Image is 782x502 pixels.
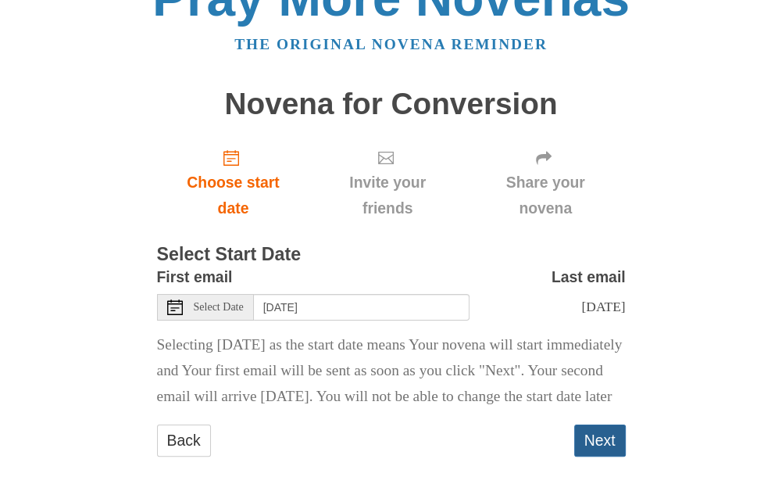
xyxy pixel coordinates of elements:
[574,425,626,457] button: Next
[157,264,233,290] label: First email
[157,88,626,121] h1: Novena for Conversion
[254,294,470,321] input: Use the arrow keys to pick a date
[157,332,626,410] p: Selecting [DATE] as the start date means Your novena will start immediately and Your first email ...
[466,136,626,229] div: Click "Next" to confirm your start date first.
[157,425,211,457] a: Back
[552,264,626,290] label: Last email
[309,136,465,229] div: Click "Next" to confirm your start date first.
[157,136,310,229] a: Choose start date
[481,170,610,221] span: Share your novena
[194,302,244,313] span: Select Date
[234,36,548,52] a: The original novena reminder
[325,170,449,221] span: Invite your friends
[581,299,625,314] span: [DATE]
[173,170,295,221] span: Choose start date
[157,245,626,265] h3: Select Start Date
